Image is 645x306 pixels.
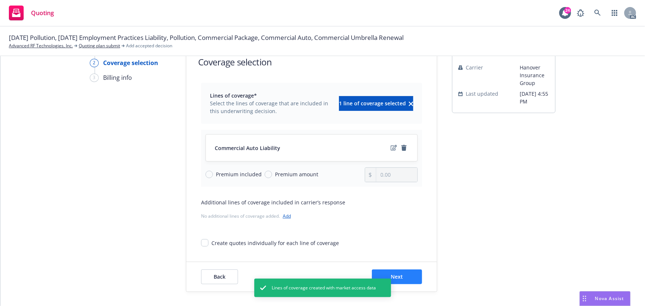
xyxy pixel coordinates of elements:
[210,99,335,115] span: Select the lines of coverage that are included in this underwriting decision.
[90,74,99,82] div: 3
[376,168,417,182] input: 0.00
[283,213,291,219] a: Add
[211,239,339,247] div: Create quotes individually for each line of coverage
[400,143,408,152] a: remove
[215,144,280,152] span: Commercial Auto Liability
[214,273,225,280] span: Back
[90,59,99,67] div: 2
[265,171,272,178] input: Premium amount
[573,6,588,20] a: Report a Bug
[580,291,631,306] button: Nova Assist
[466,90,498,98] span: Last updated
[210,92,335,99] span: Lines of coverage*
[201,198,422,206] div: Additional lines of coverage included in carrier’s response
[272,285,376,291] span: Lines of coverage created with market access data
[339,100,406,107] span: 1 line of coverage selected
[9,42,73,49] a: Advanced RF Technologies, Inc.
[31,10,54,16] span: Quoting
[198,56,272,68] h1: Coverage selection
[206,171,213,178] input: Premium included
[564,7,571,14] div: 24
[520,90,549,105] span: [DATE] 4:55 PM
[391,273,403,280] span: Next
[590,6,605,20] a: Search
[595,295,624,302] span: Nova Assist
[216,170,262,178] span: Premium included
[580,292,589,306] div: Drag to move
[79,42,120,49] a: Quoting plan submit
[466,64,483,71] span: Carrier
[9,33,404,42] span: [DATE] Pollution, [DATE] Employment Practices Liability, Pollution, Commercial Package, Commercia...
[103,58,158,67] div: Coverage selection
[103,73,132,82] div: Billing info
[6,3,57,23] a: Quoting
[409,102,413,106] svg: clear selection
[201,212,422,220] div: No additional lines of coverage added.
[520,64,549,87] span: Hanover Insurance Group
[275,170,318,178] span: Premium amount
[339,96,413,111] button: 1 line of coverage selectedclear selection
[126,42,172,49] span: Add accepted decision
[389,143,398,152] a: edit
[201,269,238,284] button: Back
[372,269,422,284] button: Next
[607,6,622,20] a: Switch app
